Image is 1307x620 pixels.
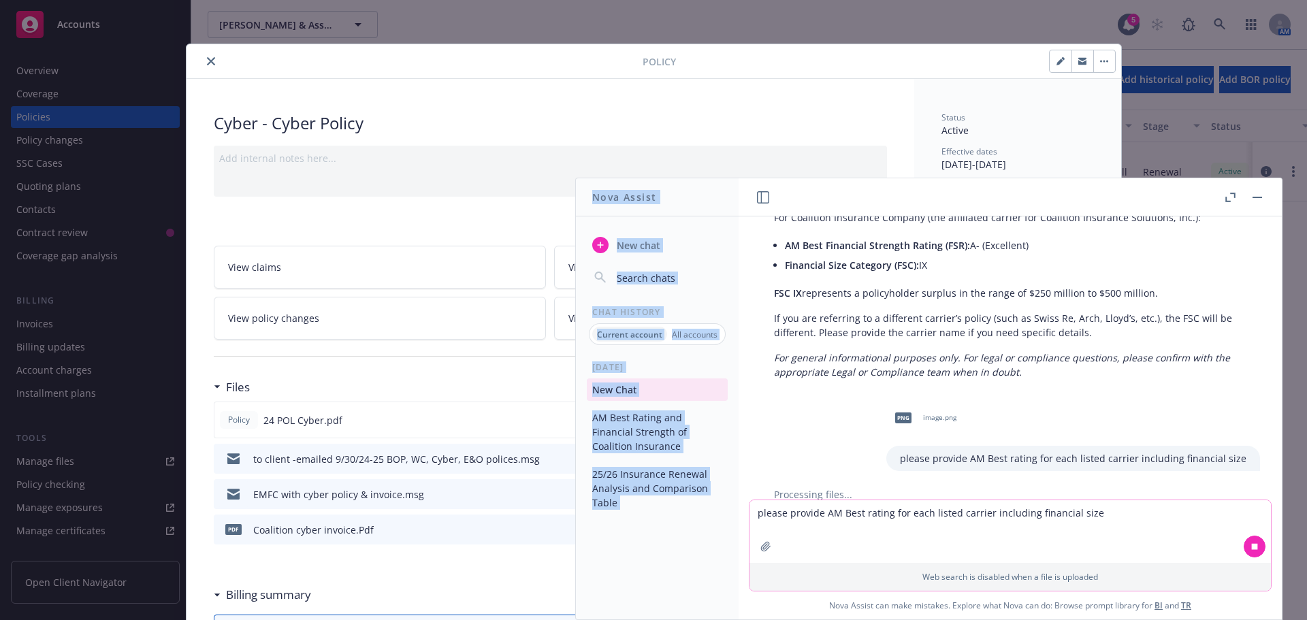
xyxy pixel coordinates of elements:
[923,413,956,422] span: image.png
[941,146,1094,172] div: [DATE] - [DATE]
[214,112,887,135] div: Cyber - Cyber Policy
[774,286,1246,300] p: represents a policyholder surplus in the range of $250 million to $500 million.
[597,329,662,340] p: Current account
[576,361,739,373] div: [DATE]
[587,406,728,457] button: AM Best Rating and Financial Strength of Coalition Insurance
[643,54,676,69] span: Policy
[214,246,547,289] a: View claims
[226,586,311,604] h3: Billing summary
[214,586,311,604] div: Billing summary
[895,412,911,423] span: png
[941,124,969,137] span: Active
[554,297,887,340] a: View coverage
[253,523,374,537] div: Coalition cyber invoice.Pdf
[253,487,424,502] div: EMFC with cyber policy & invoice.msg
[758,571,1263,583] p: Web search is disabled when a file is uploaded
[900,451,1246,466] p: please provide AM Best rating for each listed carrier including financial size
[225,524,242,534] span: Pdf
[774,351,1230,378] em: For general informational purposes only. For legal or compliance questions, please confirm with t...
[226,378,250,396] h3: Files
[785,235,1246,255] li: A- (Excellent)
[774,311,1246,340] p: If you are referring to a different carrier’s policy (such as Swiss Re, Arch, Lloyd’s, etc.), the...
[214,378,250,396] div: Files
[263,413,342,427] span: 24 POL Cyber.pdf
[225,414,253,426] span: Policy
[587,233,728,257] button: New chat
[744,591,1276,619] span: Nova Assist can make mistakes. Explore what Nova can do: Browse prompt library for and
[228,311,319,325] span: View policy changes
[253,452,540,466] div: to client -emailed 9/30/24-25 BOP, WC, Cyber, E&O polices.msg
[614,238,660,252] span: New chat
[785,239,970,252] span: AM Best Financial Strength Rating (FSR):
[785,255,1246,275] li: IX
[219,151,882,165] div: Add internal notes here...
[785,259,919,272] span: Financial Size Category (FSC):
[214,297,547,340] a: View policy changes
[587,463,728,514] button: 25/26 Insurance Renewal Analysis and Comparison Table
[576,306,739,318] div: Chat History
[1155,600,1163,611] a: BI
[774,287,802,299] span: FSC IX
[587,378,728,401] button: New Chat
[672,329,717,340] p: All accounts
[614,268,722,287] input: Search chats
[568,260,668,274] span: View scheduled items
[886,401,959,435] div: pngimage.png
[568,311,633,325] span: View coverage
[554,246,887,289] a: View scheduled items
[592,190,656,204] h1: Nova Assist
[941,146,997,157] span: Effective dates
[941,112,965,123] span: Status
[228,260,281,274] span: View claims
[203,53,219,69] button: close
[774,210,1246,225] p: For Coalition Insurance Company (the affiliated carrier for Coalition Insurance Solutions, Inc.):
[1181,600,1191,611] a: TR
[760,487,1260,502] div: Processing files...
